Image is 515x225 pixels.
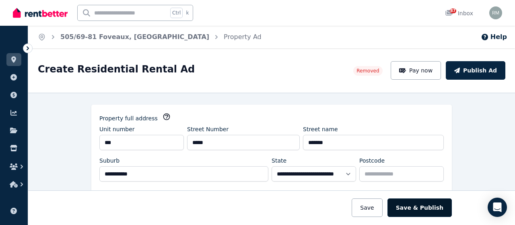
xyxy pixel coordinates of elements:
[99,125,135,133] label: Unit number
[224,33,262,41] a: Property Ad
[488,198,507,217] div: Open Intercom Messenger
[186,10,189,16] span: k
[387,198,452,217] button: Save & Publish
[60,33,209,41] a: 505/69-81 Foveaux, [GEOGRAPHIC_DATA]
[187,125,229,133] label: Street Number
[356,68,379,74] span: Removed
[272,157,286,165] label: State
[489,6,502,19] img: Robert Muir
[28,26,271,48] nav: Breadcrumb
[99,157,119,165] label: Suburb
[170,8,183,18] span: Ctrl
[99,114,158,122] label: Property full address
[481,32,507,42] button: Help
[303,125,338,133] label: Street name
[352,198,382,217] button: Save
[445,9,473,17] div: Inbox
[38,63,195,76] h1: Create Residential Rental Ad
[446,61,505,80] button: Publish Ad
[13,7,68,19] img: RentBetter
[450,8,456,13] span: 87
[391,61,441,80] button: Pay now
[359,157,385,165] label: Postcode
